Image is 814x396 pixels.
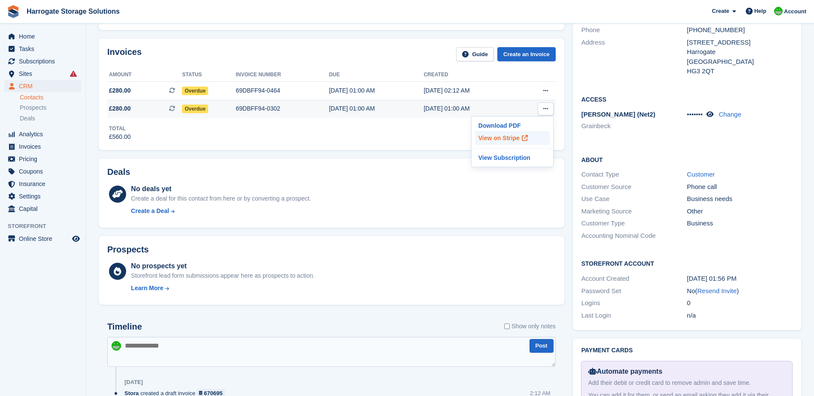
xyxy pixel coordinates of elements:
[687,298,793,308] div: 0
[687,66,793,76] div: HG3 2QT
[20,114,35,123] span: Deals
[581,298,687,308] div: Logins
[687,194,793,204] div: Business needs
[329,104,424,113] div: [DATE] 01:00 AM
[109,132,131,141] div: £560.00
[107,68,182,82] th: Amount
[19,43,70,55] span: Tasks
[4,203,81,215] a: menu
[182,105,208,113] span: Overdue
[19,141,70,153] span: Invoices
[581,182,687,192] div: Customer Source
[581,259,793,267] h2: Storefront Account
[581,25,687,35] div: Phone
[581,231,687,241] div: Accounting Nominal Code
[107,322,142,332] h2: Timeline
[19,203,70,215] span: Capital
[4,233,81,245] a: menu
[20,93,81,102] a: Contacts
[695,287,739,294] span: ( )
[497,47,556,61] a: Create an Invoice
[71,234,81,244] a: Preview store
[4,30,81,42] a: menu
[504,322,510,331] input: Show only notes
[19,128,70,140] span: Analytics
[4,43,81,55] a: menu
[19,55,70,67] span: Subscriptions
[4,68,81,80] a: menu
[581,219,687,228] div: Customer Type
[7,5,20,18] img: stora-icon-8386f47178a22dfd0bd8f6a31ec36ba5ce8667c1dd55bd0f319d3a0aa187defe.svg
[581,155,793,164] h2: About
[581,207,687,216] div: Marketing Source
[19,153,70,165] span: Pricing
[588,366,785,377] div: Automate payments
[475,120,550,131] a: Download PDF
[4,165,81,177] a: menu
[712,7,729,15] span: Create
[475,131,550,145] a: View on Stripe
[581,111,656,118] span: [PERSON_NAME] (Net2)
[687,57,793,67] div: [GEOGRAPHIC_DATA]
[20,103,81,112] a: Prospects
[424,104,518,113] div: [DATE] 01:00 AM
[131,194,311,203] div: Create a deal for this contact from here or by converting a prospect.
[329,68,424,82] th: Due
[456,47,494,61] a: Guide
[131,207,311,216] a: Create a Deal
[719,111,741,118] a: Change
[687,286,793,296] div: No
[687,219,793,228] div: Business
[424,68,518,82] th: Created
[109,104,131,113] span: £280.00
[23,4,123,18] a: Harrogate Storage Solutions
[581,286,687,296] div: Password Set
[581,95,793,103] h2: Access
[182,68,236,82] th: Status
[687,274,793,284] div: [DATE] 01:56 PM
[4,128,81,140] a: menu
[424,86,518,95] div: [DATE] 02:12 AM
[19,165,70,177] span: Coupons
[236,86,329,95] div: 69DBFF94-0464
[504,322,556,331] label: Show only notes
[581,311,687,321] div: Last Login
[581,347,793,354] h2: Payment cards
[588,378,785,387] div: Add their debit or credit card to remove admin and save time.
[687,111,703,118] span: •••••••
[109,125,131,132] div: Total
[4,141,81,153] a: menu
[131,284,315,293] a: Learn More
[182,87,208,95] span: Overdue
[131,207,169,216] div: Create a Deal
[4,190,81,202] a: menu
[784,7,806,16] span: Account
[109,86,131,95] span: £280.00
[131,284,163,293] div: Learn More
[475,152,550,163] p: View Subscription
[70,70,77,77] i: Smart entry sync failures have occurred
[581,194,687,204] div: Use Case
[687,182,793,192] div: Phone call
[687,47,793,57] div: Harrogate
[581,170,687,180] div: Contact Type
[774,7,783,15] img: Lee and Michelle Depledge
[687,25,793,35] div: [PHONE_NUMBER]
[19,30,70,42] span: Home
[581,121,687,131] li: Grainbeck
[329,86,424,95] div: [DATE] 01:00 AM
[687,38,793,48] div: [STREET_ADDRESS]
[687,207,793,216] div: Other
[4,178,81,190] a: menu
[236,104,329,113] div: 69DBFF94-0302
[112,341,121,351] img: Lee and Michelle Depledge
[19,233,70,245] span: Online Store
[697,287,737,294] a: Resend Invite
[107,245,149,255] h2: Prospects
[687,171,715,178] a: Customer
[19,68,70,80] span: Sites
[19,190,70,202] span: Settings
[20,104,46,112] span: Prospects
